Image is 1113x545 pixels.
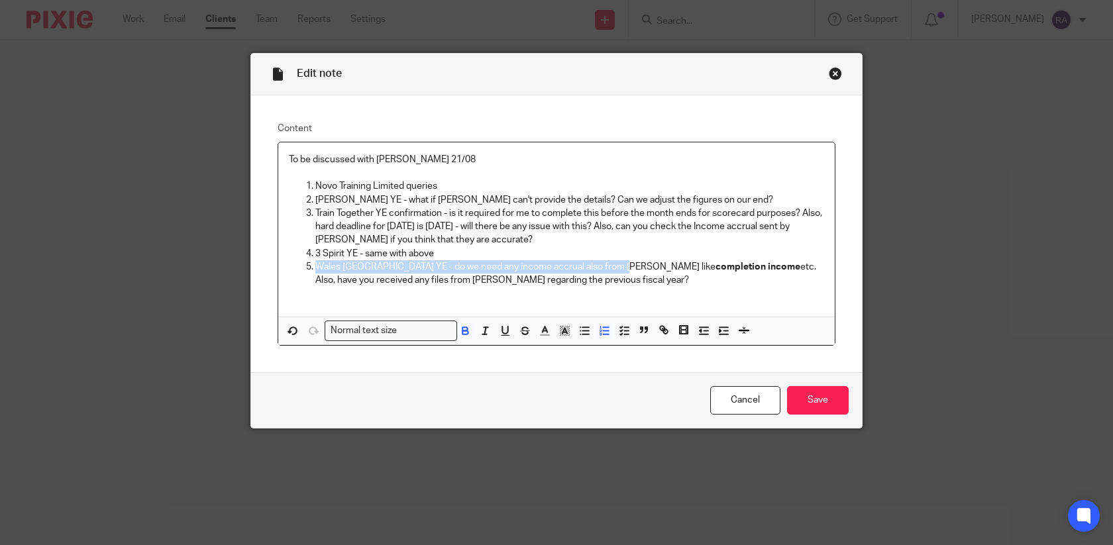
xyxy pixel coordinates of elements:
[325,321,457,341] div: Search for option
[315,260,824,287] p: Wales [GEOGRAPHIC_DATA] YE - do we need any income accrual also from [PERSON_NAME] like etc. Also...
[710,386,780,415] a: Cancel
[401,324,449,338] input: Search for option
[289,153,824,166] p: To be discussed with [PERSON_NAME] 21/08
[278,122,835,135] label: Content
[829,67,842,80] div: Close this dialog window
[715,262,800,272] strong: completion income
[315,207,824,247] p: Train Together YE confirmation - is it required for me to complete this before the month ends for...
[315,247,824,260] p: 3 Spirit YE - same with above
[787,386,849,415] input: Save
[315,179,824,193] p: Novo Training Limited queries
[315,193,824,207] p: [PERSON_NAME] YE - what if [PERSON_NAME] can't provide the details? Can we adjust the figures on ...
[328,324,400,338] span: Normal text size
[297,68,342,79] span: Edit note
